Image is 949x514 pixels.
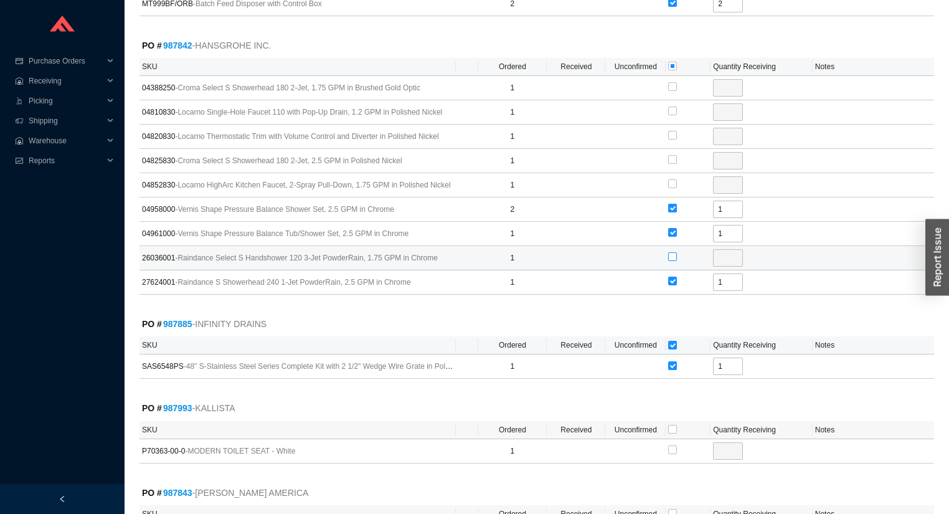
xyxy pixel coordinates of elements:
th: Quantity Receiving [711,336,813,355]
span: Warehouse [29,131,103,151]
span: 04820830 [142,130,453,143]
td: 1 [478,76,547,100]
strong: PO # [142,319,192,329]
th: Notes [813,336,934,355]
span: - Raindance S Showerhead 240 1-Jet PowderRain, 2.5 GPM in Chrome [175,278,410,287]
span: P70363-00-0 [142,445,453,457]
span: - [PERSON_NAME] AMERICA [192,486,309,500]
th: Quantity Receiving [711,421,813,439]
strong: PO # [142,403,192,413]
span: credit-card [15,57,24,65]
span: - 48" S-Stainless Steel Series Complete Kit with 2 1/2" Wedge Wire Grate in Polished Stainless [184,362,496,371]
span: - HANSGROHE INC. [192,39,271,53]
th: SKU [139,336,456,355]
span: 04388250 [142,82,453,94]
strong: PO # [142,40,192,50]
span: 04852830 [142,179,453,191]
td: 1 [478,149,547,173]
a: 987843 [163,488,192,498]
a: 987993 [163,403,192,413]
td: 1 [478,222,547,246]
th: Ordered [478,336,547,355]
span: 27624001 [142,276,453,288]
td: 1 [478,125,547,149]
span: 04958000 [142,203,453,216]
td: 1 [478,246,547,270]
span: - MODERN TOILET SEAT - White [185,447,295,455]
td: 1 [478,100,547,125]
th: Unconfirmed [605,421,666,439]
span: - Vernis Shape Pressure Balance Tub/Shower Set, 2.5 GPM in Chrome [175,229,408,238]
span: 26036001 [142,252,453,264]
th: Quantity Receiving [711,58,813,76]
th: Unconfirmed [605,58,666,76]
span: - Croma Select S Showerhead 180 2-Jet, 2.5 GPM in Polished Nickel [175,156,402,165]
a: 987842 [163,40,192,50]
span: - Locarno Thermostatic Trim with Volume Control and Diverter in Polished Nickel [175,132,438,141]
th: Unconfirmed [605,336,666,355]
span: - Raindance Select S Handshower 120 3-Jet PowderRain, 1.75 GPM in Chrome [175,254,438,262]
th: SKU [139,421,456,439]
td: 1 [478,355,547,379]
th: Notes [813,421,934,439]
strong: PO # [142,488,192,498]
th: Received [547,336,605,355]
span: Purchase Orders [29,51,103,71]
span: - Locarno Single-Hole Faucet 110 with Pop-Up Drain, 1.2 GPM in Polished Nickel [175,108,442,117]
a: 987885 [163,319,192,329]
span: - Vernis Shape Pressure Balance Shower Set, 2.5 GPM in Chrome [175,205,394,214]
th: Received [547,421,605,439]
span: Picking [29,91,103,111]
th: Ordered [478,58,547,76]
td: 1 [478,270,547,295]
th: Ordered [478,421,547,439]
th: Received [547,58,605,76]
span: 04825830 [142,155,453,167]
span: SAS6548PS [142,360,453,373]
td: 2 [478,198,547,222]
span: - KALLISTA [192,401,235,416]
span: Reports [29,151,103,171]
span: left [59,495,66,503]
td: 1 [478,173,547,198]
span: 04810830 [142,106,453,118]
span: - INFINITY DRAINS [192,317,267,331]
span: Receiving [29,71,103,91]
td: 1 [478,439,547,464]
span: 04961000 [142,227,453,240]
span: - Locarno HighArc Kitchen Faucet, 2-Spray Pull-Down, 1.75 GPM in Polished Nickel [175,181,450,189]
th: SKU [139,58,456,76]
span: Shipping [29,111,103,131]
span: fund [15,157,24,164]
span: - Croma Select S Showerhead 180 2-Jet, 1.75 GPM in Brushed Gold Optic [175,83,420,92]
th: Notes [813,58,934,76]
